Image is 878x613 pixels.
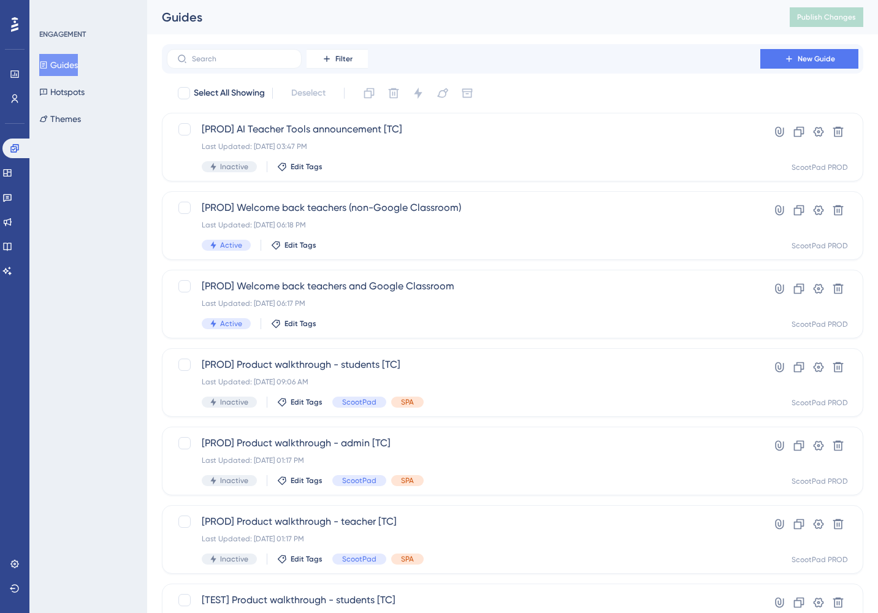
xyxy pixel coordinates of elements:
span: Edit Tags [291,397,323,407]
span: Edit Tags [284,240,316,250]
span: ScootPad [342,397,376,407]
span: SPA [401,397,414,407]
span: Inactive [220,162,248,172]
span: Inactive [220,476,248,485]
span: SPA [401,554,414,564]
span: ScootPad [342,554,376,564]
span: Inactive [220,397,248,407]
span: Filter [335,54,353,64]
button: Publish Changes [790,7,863,27]
div: Last Updated: [DATE] 06:17 PM [202,299,725,308]
button: New Guide [760,49,858,69]
input: Search [192,55,291,63]
div: Guides [162,9,759,26]
span: [PROD] Product walkthrough - students [TC] [202,357,725,372]
span: Edit Tags [291,162,323,172]
div: ScootPad PROD [792,555,848,565]
div: Last Updated: [DATE] 01:17 PM [202,455,725,465]
div: ScootPad PROD [792,476,848,486]
button: Edit Tags [277,554,323,564]
span: Edit Tags [284,319,316,329]
div: Last Updated: [DATE] 03:47 PM [202,142,725,151]
span: [PROD] Welcome back teachers and Google Classroom [202,279,725,294]
div: Last Updated: [DATE] 01:17 PM [202,534,725,544]
div: ScootPad PROD [792,319,848,329]
span: Edit Tags [291,476,323,485]
button: Edit Tags [271,319,316,329]
button: Hotspots [39,81,85,103]
button: Themes [39,108,81,130]
button: Filter [307,49,368,69]
button: Edit Tags [277,162,323,172]
span: New Guide [798,54,835,64]
div: Last Updated: [DATE] 09:06 AM [202,377,725,387]
span: [PROD] Product walkthrough - teacher [TC] [202,514,725,529]
button: Edit Tags [271,240,316,250]
span: Active [220,240,242,250]
span: Deselect [291,86,326,101]
div: ScootPad PROD [792,241,848,251]
button: Guides [39,54,78,76]
span: Select All Showing [194,86,265,101]
span: [PROD] AI Teacher Tools announcement [TC] [202,122,725,137]
div: ENGAGEMENT [39,29,86,39]
button: Deselect [280,82,337,104]
span: Inactive [220,554,248,564]
span: SPA [401,476,414,485]
span: [PROD] Welcome back teachers (non-Google Classroom) [202,200,725,215]
span: [PROD] Product walkthrough - admin [TC] [202,436,725,451]
span: [TEST] Product walkthrough - students [TC] [202,593,725,607]
button: Edit Tags [277,397,323,407]
span: Publish Changes [797,12,856,22]
div: ScootPad PROD [792,162,848,172]
span: Edit Tags [291,554,323,564]
div: Last Updated: [DATE] 06:18 PM [202,220,725,230]
span: ScootPad [342,476,376,485]
div: ScootPad PROD [792,398,848,408]
span: Active [220,319,242,329]
button: Edit Tags [277,476,323,485]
